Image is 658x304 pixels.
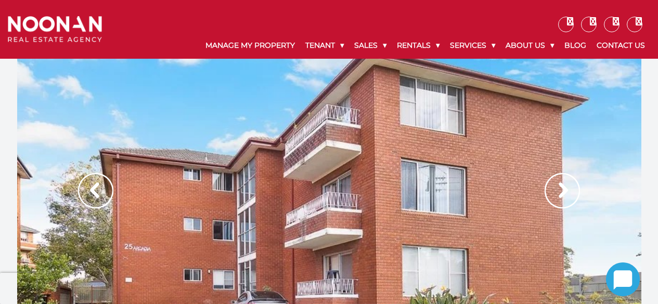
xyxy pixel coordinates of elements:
[559,32,591,59] a: Blog
[78,173,113,208] img: Arrow slider
[200,32,300,59] a: Manage My Property
[445,32,500,59] a: Services
[349,32,392,59] a: Sales
[500,32,559,59] a: About Us
[300,32,349,59] a: Tenant
[392,32,445,59] a: Rentals
[545,173,580,208] img: Arrow slider
[591,32,650,59] a: Contact Us
[8,16,102,42] img: Noonan Real Estate Agency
